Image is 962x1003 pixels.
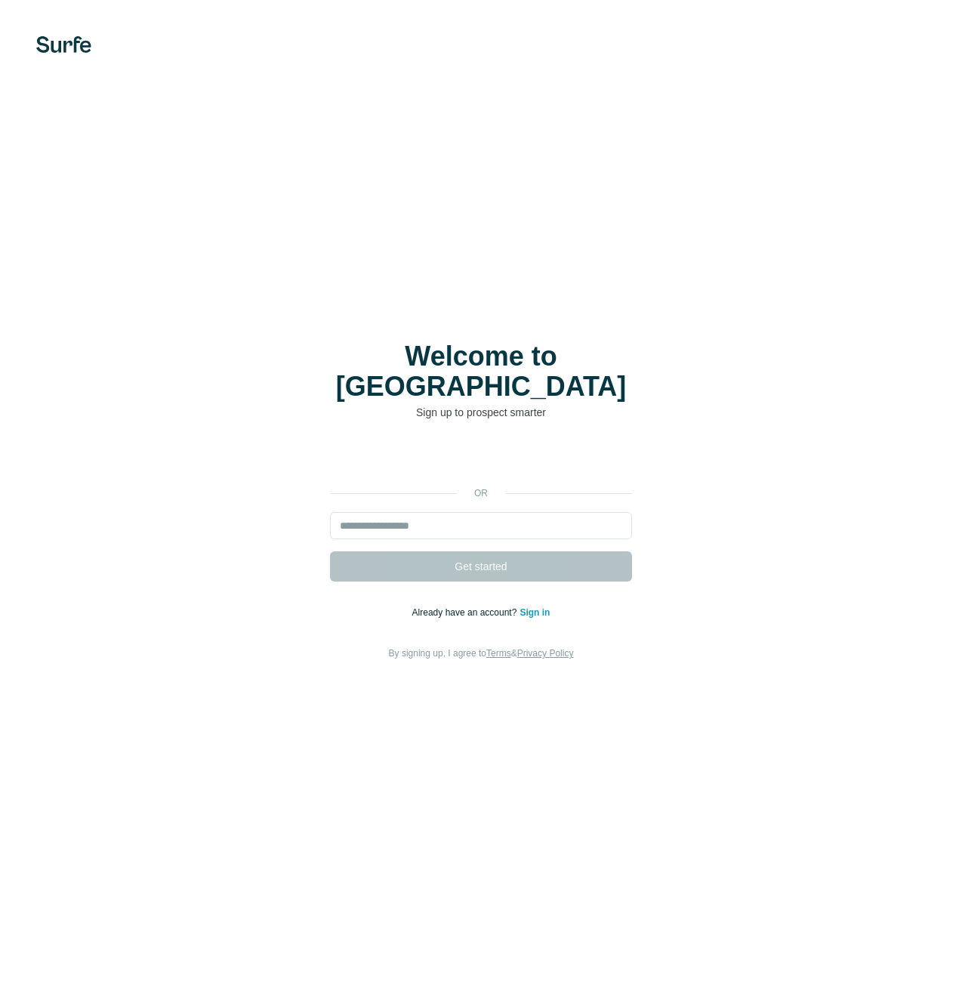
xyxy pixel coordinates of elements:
[330,341,632,402] h1: Welcome to [GEOGRAPHIC_DATA]
[36,36,91,53] img: Surfe's logo
[330,405,632,420] p: Sign up to prospect smarter
[457,486,505,500] p: or
[389,648,574,659] span: By signing up, I agree to &
[517,648,574,659] a: Privacy Policy
[486,648,511,659] a: Terms
[412,607,520,618] span: Already have an account?
[322,443,640,476] iframe: Sign in with Google Button
[520,607,550,618] a: Sign in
